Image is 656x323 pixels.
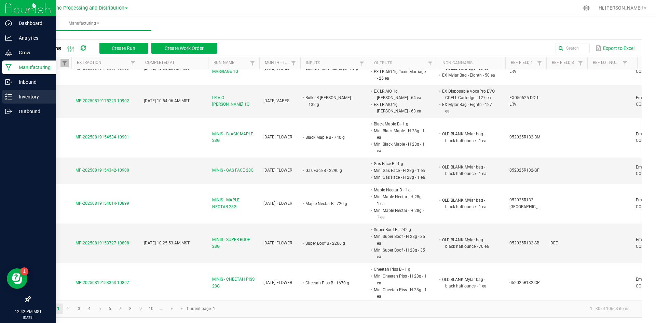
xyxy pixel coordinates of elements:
a: Filter [535,59,544,67]
li: Mini Cheetah Piss - H 28g - 1 ea [373,286,427,300]
li: EX LR AIO 1g Toxic Marriage - 25 ea [373,68,427,82]
p: Manufacturing [12,63,53,71]
span: MP-20250819154534-10901 [76,135,129,139]
inline-svg: Inbound [5,79,12,85]
span: LR AIO [PERSON_NAME] 1G [212,95,255,108]
button: Create Run [99,43,148,54]
li: Gas Face B - 1 g [373,160,427,167]
span: MP-20250819175223-10902 [76,98,129,103]
span: [DATE] 10:54:06 AM MST [144,98,190,103]
a: Ref Field 3Sortable [552,60,576,66]
li: Cheetah Piss B - 1 g [373,266,427,273]
span: MP-20250819153353-10897 [76,280,129,285]
span: [DATE] VAPES [263,66,289,71]
li: Maple Nectar B - 720 g [304,200,358,207]
th: Non Cannabis [437,57,505,69]
li: Super Boof B - 2266 g [304,240,358,247]
li: Gas Face B - 2290 g [304,167,358,174]
a: Ref Field 1Sortable [511,60,535,66]
span: MINIS - BLACK MAPLE 28G [212,131,255,144]
a: Page 7 [115,304,125,314]
li: OLD BLANK Mylar bag - black half ounce - 1 ea [441,131,495,144]
a: Page 6 [105,304,115,314]
div: All Runs [36,42,222,54]
button: Create Work Order [151,43,217,54]
span: Create Run [112,45,135,51]
a: Page 5 [95,304,105,314]
p: Dashboard [12,19,53,27]
a: Page 4 [84,304,94,314]
div: Manage settings [582,5,591,11]
span: [DATE] 10:25:53 AM MST [144,241,190,245]
inline-svg: Dashboard [5,20,12,27]
a: Page 1 [53,304,63,314]
li: EX Mylar Bag - Eighth - 50 ea [441,72,495,79]
span: Globe Farmacy Inc Processing and Distribution [20,5,124,11]
span: 052025R132-[GEOGRAPHIC_DATA] [509,198,549,209]
p: Inventory [12,93,53,101]
a: Page 10 [146,304,156,314]
a: Run NameSortable [214,60,248,66]
span: MINIS - MAPLE NECTAR 28G [212,197,255,210]
li: Super Boof B - 242 g [373,226,427,233]
span: Create Work Order [165,45,204,51]
a: Go to the next page [167,304,177,314]
li: Bulk LR [PERSON_NAME] - 132 g [304,94,358,108]
li: EX Disposable VocaPro EVO CCELL Cartridge - 127 ea [441,88,495,101]
span: DEE [550,241,558,245]
a: Page 8 [125,304,135,314]
input: Search [556,43,590,53]
li: Black Maple B - 740 g [304,134,358,141]
span: [DATE] FLOWER [263,168,292,173]
a: Filter [621,59,629,67]
kendo-pager-info: 1 - 30 of 10663 items [219,303,635,314]
span: [DATE] FLOWER [263,241,292,245]
p: [DATE] [3,315,53,320]
li: Mini Gas Face - H 28g - 1 ea [373,174,427,181]
li: OLD BLANK Mylar bag - black half ounce - 70 ea [441,237,495,250]
kendo-pager: Current page: 1 [30,300,642,318]
span: [DATE] FLOWER [263,201,292,206]
a: Page 2 [64,304,73,314]
a: Filter [289,59,298,67]
li: Black Maple B - 1 g [373,121,427,127]
a: Page 9 [136,304,146,314]
button: Export to Excel [594,42,636,54]
li: OLD BLANK Mylar bag - black half ounce - 1 ea [441,164,495,177]
span: 052025R132-CP [509,280,540,285]
span: 052025R132-GF [509,168,539,173]
li: Mini Super Boof - H 28g - 35 ea [373,233,427,246]
li: OLD BLANK Mylar bag - black half ounce - 1 ea [441,276,495,290]
a: Filter [576,59,585,67]
a: Filter [426,59,434,68]
li: Mini Black Maple - H 28g - 1 ea [373,127,427,141]
li: Mini Super Boof - H 28g - 35 ea [373,247,427,260]
a: Filter [248,59,257,67]
span: MP-20250819154014-10899 [76,201,129,206]
inline-svg: Outbound [5,108,12,115]
span: [DATE] FLOWER [263,135,292,139]
inline-svg: Grow [5,49,12,56]
p: Analytics [12,34,53,42]
span: MP-20250819175517-10903 [76,66,129,71]
a: Page 3 [74,304,84,314]
span: MP-20250819153727-10898 [76,241,129,245]
a: Manufacturing [16,16,151,31]
a: Page 11 [156,304,166,314]
p: 12:42 PM MST [3,309,53,315]
a: Ref Lot NumberSortable [593,60,620,66]
iframe: Resource center unread badge [20,267,28,275]
li: EX Mylar Bag - Eighth - 127 ea [441,101,495,115]
span: MINIS - CHEETAH PISS 28G [212,276,255,289]
iframe: Resource center [7,268,27,289]
span: [DATE] 10:56:20 AM MST [144,66,190,71]
span: MINIS - SUPER BOOF 28G [212,237,255,250]
inline-svg: Manufacturing [5,64,12,71]
span: Go to the next page [169,306,175,311]
a: Go to the last page [177,304,187,314]
span: 052025R132-BM [509,135,540,139]
a: ExtractionSortable [77,60,128,66]
inline-svg: Inventory [5,93,12,100]
li: Mini Maple Nectar - H 28g - 1 ea [373,193,427,207]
